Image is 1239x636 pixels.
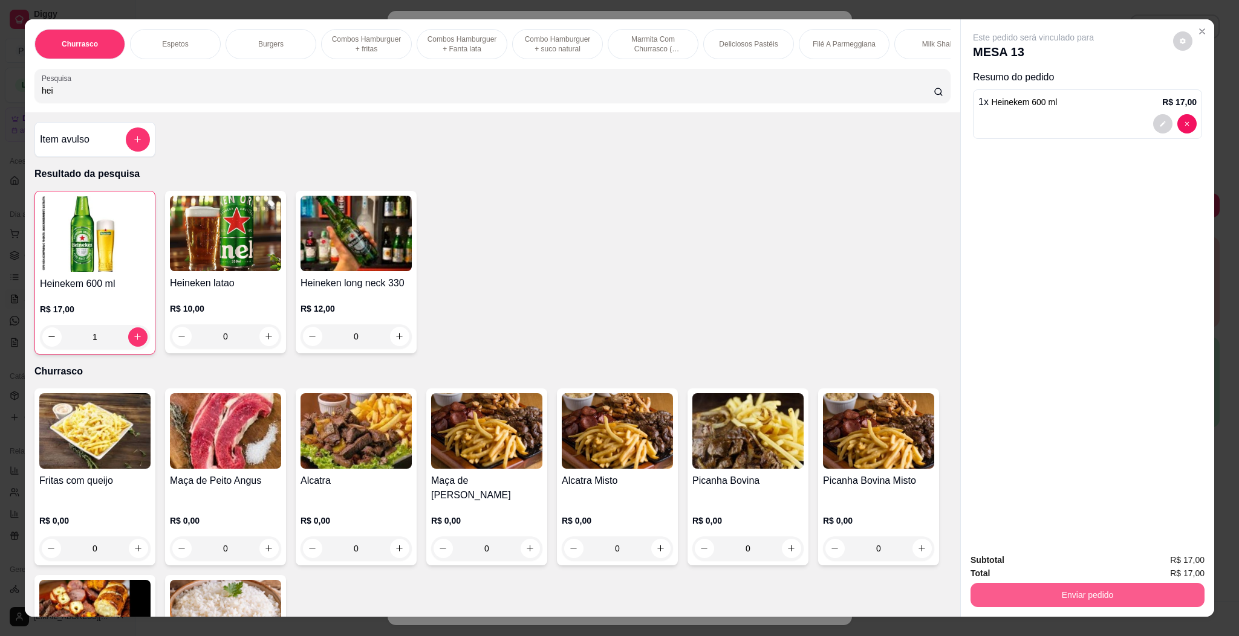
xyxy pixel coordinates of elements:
[1153,114,1172,133] button: decrease-product-quantity
[692,474,804,488] h4: Picanha Bovina
[692,515,804,527] p: R$ 0,00
[1162,96,1197,108] p: R$ 17,00
[62,39,98,49] p: Churrasco
[431,515,542,527] p: R$ 0,00
[40,132,89,147] h4: Item avulso
[162,39,188,49] p: Espetos
[922,39,958,49] p: Milk Shake
[618,34,688,54] p: Marmita Com Churrasco ( Novidade )
[719,39,778,49] p: Deliciosos Pastéis
[991,97,1057,107] span: Heinekem 600 ml
[42,85,934,97] input: Pesquisa
[128,327,148,347] button: increase-product-quantity
[259,327,279,346] button: increase-product-quantity
[431,474,542,503] h4: Maça de [PERSON_NAME]
[1170,567,1205,580] span: R$ 17,00
[1177,114,1197,133] button: decrease-product-quantity
[301,303,412,315] p: R$ 12,00
[971,583,1205,607] button: Enviar pedido
[170,515,281,527] p: R$ 0,00
[170,303,281,315] p: R$ 10,00
[823,393,934,469] img: product-image
[40,277,150,291] h4: Heinekem 600 ml
[34,167,951,181] p: Resultado da pesquisa
[301,474,412,488] h4: Alcatra
[39,515,151,527] p: R$ 0,00
[40,196,150,272] img: product-image
[813,39,876,49] p: Filé A Parmeggiana
[258,39,284,49] p: Burgers
[431,393,542,469] img: product-image
[1170,553,1205,567] span: R$ 17,00
[170,196,281,271] img: product-image
[973,70,1202,85] p: Resumo do pedido
[978,95,1057,109] p: 1 x
[39,393,151,469] img: product-image
[390,327,409,346] button: increase-product-quantity
[170,276,281,291] h4: Heineken latao
[40,303,150,315] p: R$ 17,00
[823,474,934,488] h4: Picanha Bovina Misto
[42,73,76,83] label: Pesquisa
[39,474,151,488] h4: Fritas com queijo
[692,393,804,469] img: product-image
[427,34,497,54] p: Combos Hamburguer + Fanta lata
[562,515,673,527] p: R$ 0,00
[1173,31,1192,51] button: decrease-product-quantity
[301,393,412,469] img: product-image
[971,568,990,578] strong: Total
[303,327,322,346] button: decrease-product-quantity
[331,34,402,54] p: Combos Hamburguer + fritas
[301,196,412,271] img: product-image
[973,31,1094,43] p: Este pedido será vinculado para
[562,393,673,469] img: product-image
[170,474,281,488] h4: Maça de Peito Angus
[823,515,934,527] p: R$ 0,00
[973,43,1094,60] p: MESA 13
[170,393,281,469] img: product-image
[172,327,192,346] button: decrease-product-quantity
[562,474,673,488] h4: Alcatra Misto
[42,327,62,347] button: decrease-product-quantity
[34,364,951,379] p: Churrasco
[1192,22,1212,41] button: Close
[301,515,412,527] p: R$ 0,00
[126,127,150,152] button: add-separate-item
[522,34,593,54] p: Combo Hamburguer + suco natural
[301,276,412,291] h4: Heineken long neck 330
[971,555,1004,565] strong: Subtotal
